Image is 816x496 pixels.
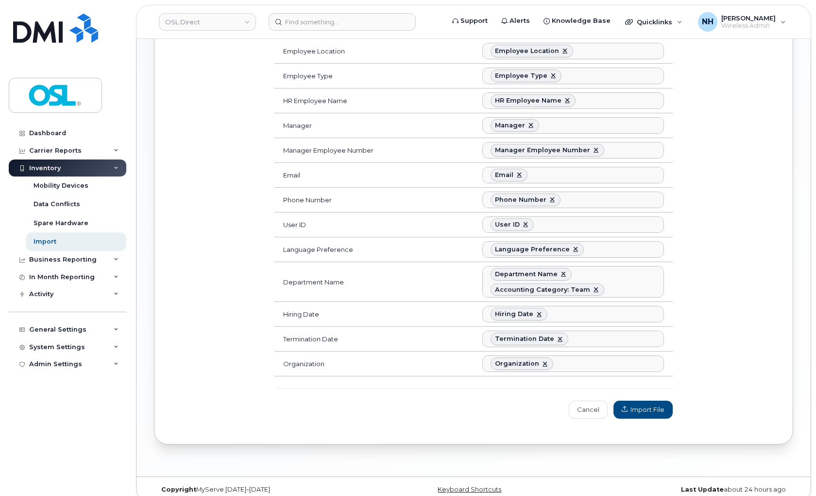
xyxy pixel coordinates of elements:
a: Keyboard Shortcuts [438,486,501,493]
span: NH [702,16,714,28]
div: Hiring Date [495,310,533,318]
div: Language Preference [495,246,570,253]
td: Manager Employee Number [274,138,474,163]
div: Employee Location [495,47,559,55]
span: Quicklinks [637,18,672,26]
div: Department Name [495,270,558,278]
td: Hiring Date [274,302,474,327]
div: Quicklinks [618,12,689,32]
strong: Last Update [681,486,724,493]
div: Organization [495,360,539,368]
a: Support [445,11,494,31]
div: Accounting Category: Team [495,286,590,294]
td: Employee Location [274,39,474,64]
td: Department Name [274,262,474,302]
div: Phone Number [495,196,546,204]
span: Support [460,16,488,26]
strong: Copyright [161,486,196,493]
span: Wireless Admin [721,22,776,30]
div: HR Employee Name [495,97,561,105]
a: Knowledge Base [537,11,617,31]
span: Import File [622,405,664,414]
div: MyServe [DATE]–[DATE] [154,486,367,494]
div: Termination Date [495,335,554,343]
div: User ID [495,221,520,229]
td: Termination Date [274,327,474,352]
input: Find something... [269,13,416,31]
td: Organization [274,352,474,376]
a: Cancel [569,401,608,418]
td: Phone Number [274,188,474,213]
a: Alerts [494,11,537,31]
div: about 24 hours ago [580,486,793,494]
div: Manager [495,122,525,129]
td: HR Employee Name [274,89,474,113]
button: Import File [613,401,673,418]
td: Email [274,163,474,188]
td: Language Preference [274,237,474,262]
a: OSL Direct [159,13,256,31]
td: Employee Type [274,64,474,89]
td: Manager [274,113,474,138]
td: User ID [274,213,474,237]
div: Manager Employee Number [495,146,590,154]
div: Employee Type [495,72,547,80]
div: Natalia Hernandez [691,12,793,32]
div: Email [495,171,513,179]
span: Knowledge Base [552,16,611,26]
span: Alerts [510,16,530,26]
span: [PERSON_NAME] [721,14,776,22]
